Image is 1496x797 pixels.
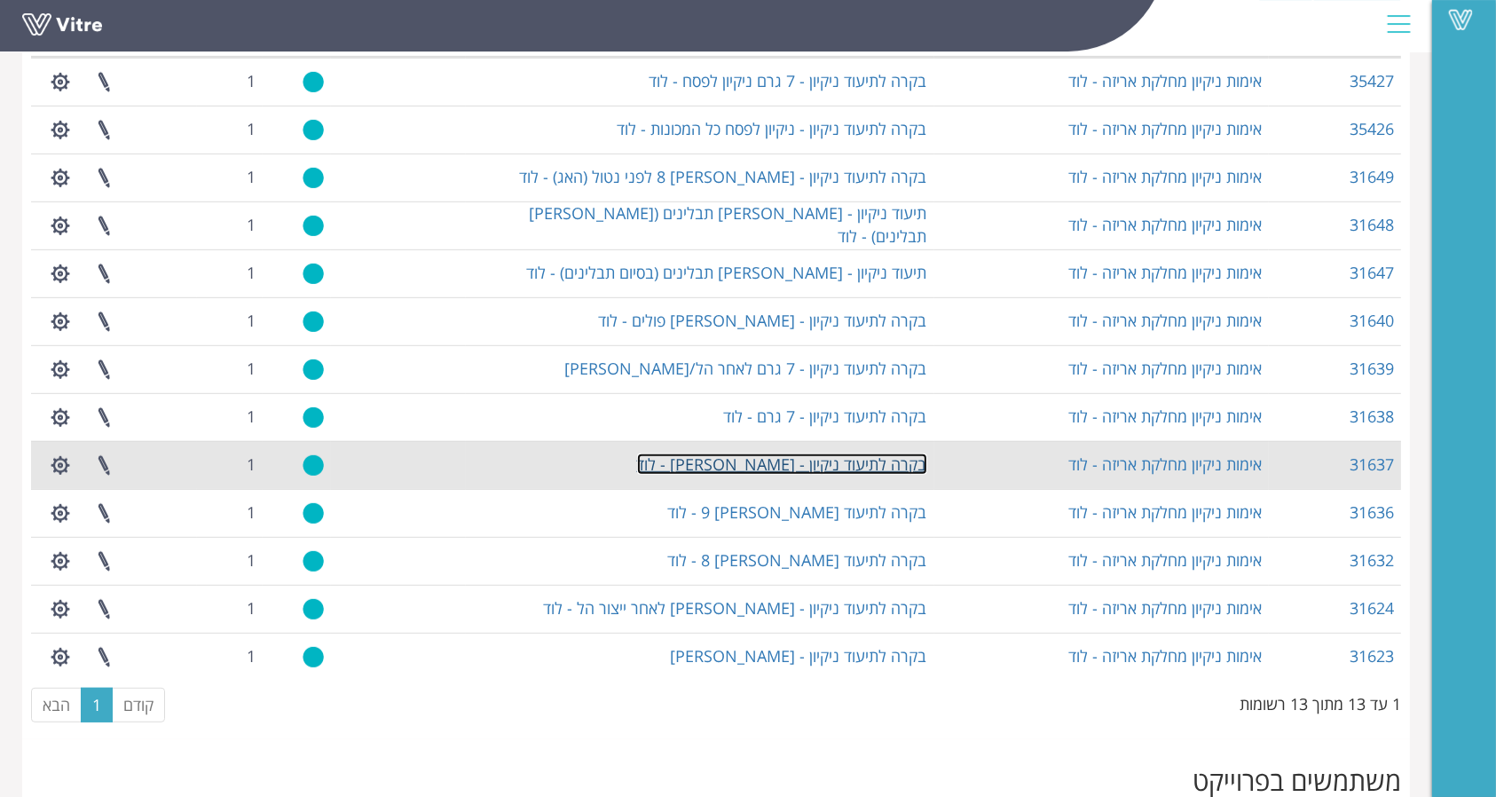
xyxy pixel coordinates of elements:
[1068,70,1262,91] a: אימות ניקיון מחלקת אריזה - לוד
[1068,214,1262,235] a: אימות ניקיון מחלקת אריזה - לוד
[112,688,165,723] a: קודם
[31,688,82,723] a: הבא
[1068,310,1262,331] a: אימות ניקיון מחלקת אריזה - לוד
[1350,214,1394,235] a: 31648
[303,406,324,429] img: yes
[618,118,927,139] a: בקרה לתיעוד ניקיון - ניקיון לפסח כל המכונות - לוד
[303,454,324,477] img: yes
[599,310,927,331] a: בקרה לתיעוד ניקיון - [PERSON_NAME] פולים - לוד
[1350,118,1394,139] a: 35426
[197,393,264,441] td: 1
[1068,118,1262,139] a: אימות ניקיון מחלקת אריזה - לוד
[197,58,264,106] td: 1
[1068,549,1262,571] a: אימות ניקיון מחלקת אריזה - לוד
[1068,597,1262,619] a: אימות ניקיון מחלקת אריזה - לוד
[1068,358,1262,379] a: אימות ניקיון מחלקת אריזה - לוד
[1068,406,1262,427] a: אימות ניקיון מחלקת אריזה - לוד
[197,154,264,201] td: 1
[303,119,324,141] img: yes
[530,202,927,247] a: תיעוד ניקיון - [PERSON_NAME] תבלינים ([PERSON_NAME] תבלינים) - לוד
[1350,549,1394,571] a: 31632
[197,106,264,154] td: 1
[197,489,264,537] td: 1
[303,359,324,381] img: yes
[303,215,324,237] img: yes
[1350,262,1394,283] a: 31647
[197,633,264,681] td: 1
[303,502,324,525] img: yes
[637,454,927,475] a: בקרה לתיעוד ניקיון - [PERSON_NAME] - לוד
[1068,501,1262,523] a: אימות ניקיון מחלקת אריזה - לוד
[1350,501,1394,523] a: 31636
[303,71,324,93] img: yes
[303,550,324,572] img: yes
[544,597,927,619] a: בקרה לתיעוד ניקיון - [PERSON_NAME] לאחר ייצור הל - לוד
[1350,358,1394,379] a: 31639
[303,167,324,189] img: yes
[650,70,927,91] a: בקרה לתיעוד ניקיון - 7 גרם ניקיון לפסח - לוד
[303,311,324,333] img: yes
[1068,166,1262,187] a: אימות ניקיון מחלקת אריזה - לוד
[197,345,264,393] td: 1
[1350,406,1394,427] a: 31638
[303,646,324,668] img: yes
[1350,70,1394,91] a: 35427
[1068,262,1262,283] a: אימות ניקיון מחלקת אריזה - לוד
[1350,454,1394,475] a: 31637
[668,549,927,571] a: בקרה לתיעוד [PERSON_NAME] 8 - לוד
[197,249,264,297] td: 1
[527,262,927,283] a: תיעוד ניקיון - [PERSON_NAME] תבלינים (בסיום תבלינים) - לוד
[31,766,1401,795] h2: משתמשים בפרוייקט
[724,406,927,427] a: בקרה לתיעוד ניקיון - 7 גרם - לוד
[197,201,264,249] td: 1
[1350,645,1394,667] a: 31623
[81,688,113,723] a: 1
[197,297,264,345] td: 1
[1068,454,1262,475] a: אימות ניקיון מחלקת אריזה - לוד
[520,166,927,187] a: בקרה לתיעוד ניקיון - [PERSON_NAME] 8 לפני נטול (האג) - לוד
[197,441,264,489] td: 1
[565,358,927,379] a: בקרה לתיעוד ניקיון - 7 גרם לאחר הל/[PERSON_NAME]
[1068,645,1262,667] a: אימות ניקיון מחלקת אריזה - לוד
[671,645,927,667] a: בקרה לתיעוד ניקיון - [PERSON_NAME]
[1240,686,1401,716] div: 1 עד 13 מתוך 13 רשומות
[303,598,324,620] img: yes
[197,537,264,585] td: 1
[668,501,927,523] a: בקרה לתיעוד [PERSON_NAME] 9 - לוד
[1350,166,1394,187] a: 31649
[1350,597,1394,619] a: 31624
[303,263,324,285] img: yes
[197,585,264,633] td: 1
[1350,310,1394,331] a: 31640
